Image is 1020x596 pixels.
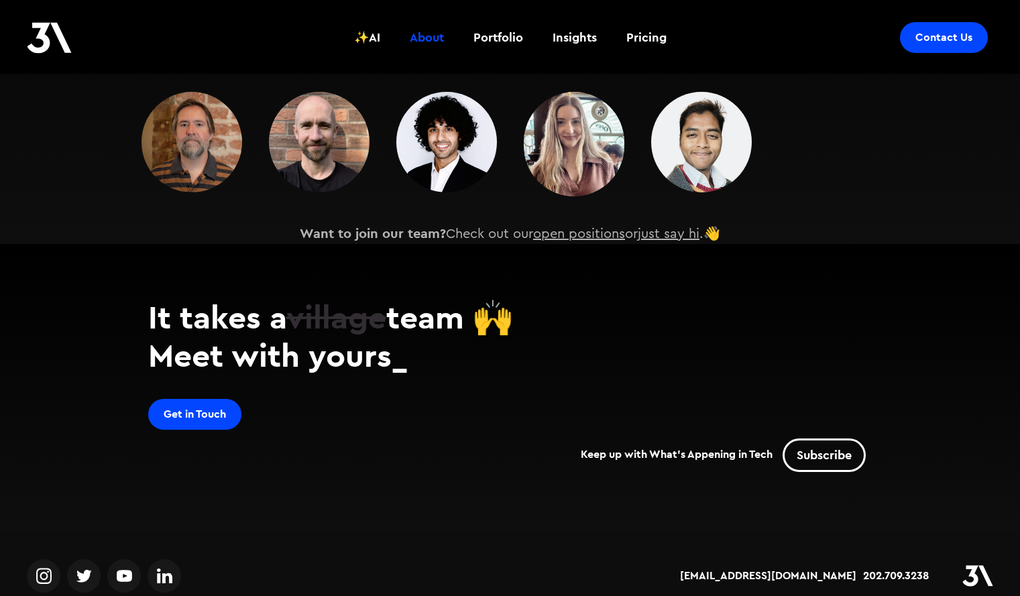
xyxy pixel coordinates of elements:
div: ✨AI [354,29,380,46]
a: ✨AI [346,13,388,62]
a: 202.709.3238 [863,569,929,583]
h2: It takes a team 🙌 [148,298,872,337]
a: Get in Touch [148,399,241,430]
span: village [286,296,386,337]
a: Subscribe [783,438,866,472]
a: just say hi [638,227,699,241]
h2: Meet with yours_ [148,336,872,375]
strong: Want to join our team? [300,225,446,242]
div: Pricing [626,29,667,46]
div: Get in Touch [164,408,226,421]
div: Portfolio [473,29,523,46]
div: Keep up with What's Appening in Tech [581,438,872,472]
a: Pricing [618,13,675,62]
div: Insights [553,29,597,46]
a: Insights [545,13,605,62]
div: Contact Us [915,31,972,44]
a: open positions [533,227,625,241]
a: [EMAIL_ADDRESS][DOMAIN_NAME] [680,569,856,583]
a: Portfolio [465,13,531,62]
a: About [402,13,452,62]
a: Contact Us [900,22,988,53]
div: About [410,29,444,46]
